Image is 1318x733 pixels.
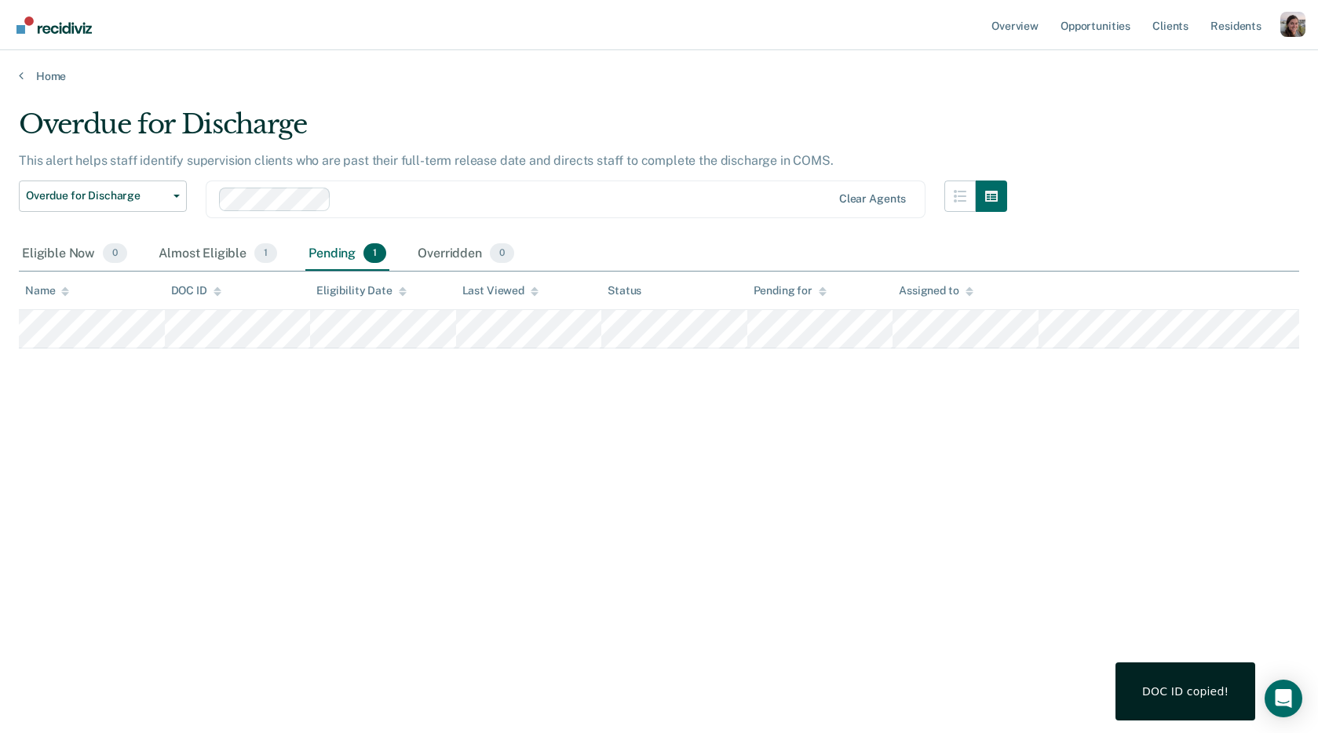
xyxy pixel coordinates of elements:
[254,243,277,264] span: 1
[316,284,407,297] div: Eligibility Date
[103,243,127,264] span: 0
[25,284,69,297] div: Name
[19,108,1007,153] div: Overdue for Discharge
[754,284,827,297] div: Pending for
[155,237,280,272] div: Almost Eligible1
[19,237,130,272] div: Eligible Now0
[305,237,389,272] div: Pending1
[363,243,386,264] span: 1
[1280,12,1305,37] button: Profile dropdown button
[490,243,514,264] span: 0
[608,284,641,297] div: Status
[19,153,834,168] p: This alert helps staff identify supervision clients who are past their full-term release date and...
[839,192,906,206] div: Clear agents
[462,284,539,297] div: Last Viewed
[26,189,167,202] span: Overdue for Discharge
[171,284,221,297] div: DOC ID
[1142,684,1229,698] div: DOC ID copied!
[19,69,1299,83] a: Home
[16,16,92,34] img: Recidiviz
[899,284,973,297] div: Assigned to
[1265,680,1302,717] div: Open Intercom Messenger
[19,181,187,212] button: Overdue for Discharge
[414,237,517,272] div: Overridden0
